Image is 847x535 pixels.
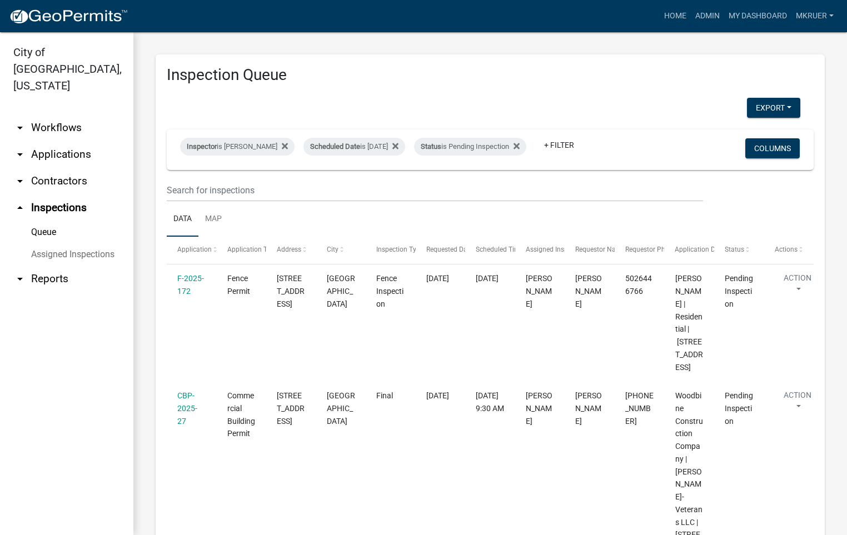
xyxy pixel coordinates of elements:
a: mkruer [791,6,838,27]
i: arrow_drop_down [13,174,27,188]
div: [DATE] 9:30 AM [476,389,504,415]
span: Requestor Name [575,246,625,253]
a: F-2025-172 [177,274,204,296]
datatable-header-cell: Application Type [217,237,267,263]
span: Application [177,246,212,253]
span: Commercial Building Permit [227,391,255,438]
span: Inspection Type [376,246,423,253]
span: Pending Inspection [725,391,753,426]
div: is Pending Inspection [414,138,526,156]
button: Action [775,389,820,417]
a: Admin [691,6,724,27]
i: arrow_drop_up [13,201,27,214]
span: Pending Inspection [725,274,753,308]
span: Status [421,142,441,151]
span: Mike Kruer [526,274,552,308]
datatable-header-cell: Assigned Inspector [515,237,565,263]
div: [DATE] [476,272,504,285]
span: Status [725,246,744,253]
a: CBP-2025-27 [177,391,197,426]
button: Columns [745,138,800,158]
span: Yamira Rafael [575,274,602,308]
span: Final [376,391,393,400]
datatable-header-cell: Requested Date [416,237,466,263]
a: My Dashboard [724,6,791,27]
span: Scheduled Date [310,142,360,151]
span: JACOB [575,391,602,426]
span: Scheduled Time [476,246,524,253]
datatable-header-cell: Actions [764,237,814,263]
span: JEFFERSONVILLE [327,274,355,308]
h3: Inspection Queue [167,66,814,84]
span: Address [277,246,301,253]
span: Yamira M. Rafael | Residential | 607 Chippewa Drive jeffersonville, IN 47130 [675,274,703,371]
datatable-header-cell: Requestor Name [565,237,615,263]
div: is [DATE] [303,138,405,156]
span: Requested Date [426,246,473,253]
span: 502-665-9135 [625,391,654,426]
span: 09/15/2025 [426,274,449,283]
span: Mike Kruer [526,391,552,426]
datatable-header-cell: Inspection Type [366,237,416,263]
datatable-header-cell: Requestor Phone [615,237,665,263]
span: Fence Permit [227,274,250,296]
span: Application Description [675,246,745,253]
span: 1711 Veterans Parkway [277,391,305,426]
datatable-header-cell: City [316,237,366,263]
span: Requestor Phone [625,246,676,253]
i: arrow_drop_down [13,121,27,134]
div: is [PERSON_NAME] [180,138,295,156]
a: Home [660,6,691,27]
button: Export [747,98,800,118]
span: 10/14/2025 [426,391,449,400]
button: Action [775,272,820,300]
span: JEFFERSONVILLE [327,391,355,426]
span: Assigned Inspector [526,246,583,253]
span: Fence Inspection [376,274,403,308]
input: Search for inspections [167,179,703,202]
datatable-header-cell: Scheduled Time [465,237,515,263]
span: Application Type [227,246,278,253]
span: Inspector [187,142,217,151]
datatable-header-cell: Address [266,237,316,263]
i: arrow_drop_down [13,272,27,286]
span: 607 CHIPPEWA DRIVE [277,274,305,308]
a: + Filter [535,135,583,155]
span: Actions [775,246,798,253]
datatable-header-cell: Application [167,237,217,263]
datatable-header-cell: Status [714,237,764,263]
span: 5026446766 [625,274,652,296]
i: arrow_drop_down [13,148,27,161]
a: Data [167,202,198,237]
datatable-header-cell: Application Description [664,237,714,263]
a: Map [198,202,228,237]
span: City [327,246,338,253]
